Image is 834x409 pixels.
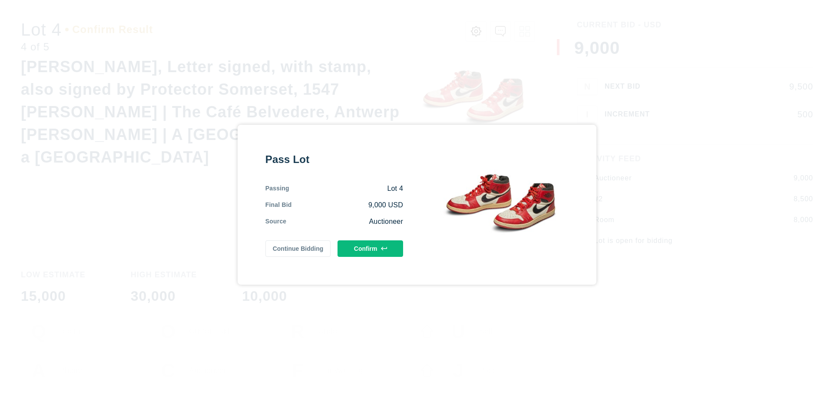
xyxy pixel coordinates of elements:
[265,153,403,166] div: Pass Lot
[265,240,331,257] button: Continue Bidding
[289,184,403,193] div: Lot 4
[292,200,403,210] div: 9,000 USD
[265,217,287,226] div: Source
[265,200,292,210] div: Final Bid
[286,217,403,226] div: Auctioneer
[265,184,289,193] div: Passing
[338,240,403,257] button: Confirm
